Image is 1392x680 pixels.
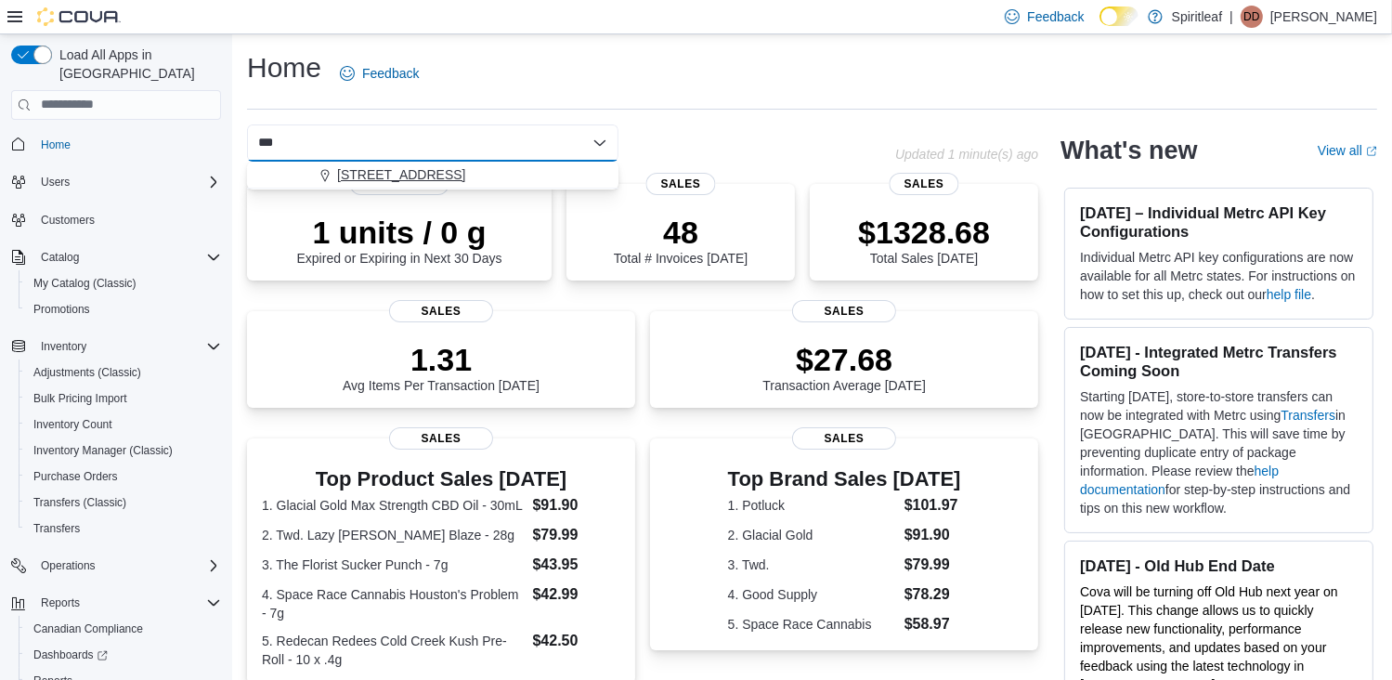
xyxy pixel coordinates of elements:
div: Avg Items Per Transaction [DATE] [343,341,540,393]
span: Reports [33,592,221,614]
span: Feedback [1027,7,1084,26]
a: Bulk Pricing Import [26,387,135,410]
a: Dashboards [26,644,115,666]
dd: $43.95 [533,554,621,576]
p: 48 [614,214,748,251]
span: Home [41,137,71,152]
dd: $91.90 [533,494,621,517]
p: $27.68 [762,341,926,378]
button: Transfers (Classic) [19,490,228,516]
span: Load All Apps in [GEOGRAPHIC_DATA] [52,46,221,83]
h1: Home [247,49,321,86]
dd: $79.99 [533,524,621,546]
dt: 1. Glacial Gold Max Strength CBD Oil - 30mL [262,496,526,515]
span: Operations [41,558,96,573]
button: Reports [4,590,228,616]
span: Home [33,133,221,156]
span: Feedback [362,64,419,83]
button: Reports [33,592,87,614]
a: Canadian Compliance [26,618,150,640]
button: Adjustments (Classic) [19,360,228,386]
span: Promotions [33,302,90,317]
button: My Catalog (Classic) [19,270,228,296]
span: Users [33,171,221,193]
a: help documentation [1080,464,1279,497]
dt: 5. Space Race Cannabis [728,615,897,634]
span: Sales [389,427,493,450]
div: Total # Invoices [DATE] [614,214,748,266]
a: Inventory Count [26,413,120,436]
dd: $42.99 [533,583,621,606]
a: Adjustments (Classic) [26,361,149,384]
span: Dashboards [26,644,221,666]
span: Inventory [41,339,86,354]
a: Purchase Orders [26,465,125,488]
button: Close list of options [592,136,607,150]
p: $1328.68 [858,214,990,251]
button: Users [4,169,228,195]
span: Sales [792,427,896,450]
dt: 4. Space Race Cannabis Houston's Problem - 7g [262,585,526,622]
span: Catalog [41,250,79,265]
p: Updated 1 minute(s) ago [895,147,1038,162]
span: Dashboards [33,647,108,662]
dt: 2. Glacial Gold [728,526,897,544]
dt: 2. Twd. Lazy [PERSON_NAME] Blaze - 28g [262,526,526,544]
span: Inventory Count [26,413,221,436]
button: Operations [4,553,228,579]
span: Adjustments (Classic) [33,365,141,380]
dd: $78.29 [904,583,961,606]
div: Total Sales [DATE] [858,214,990,266]
span: [STREET_ADDRESS] [337,165,465,184]
span: Users [41,175,70,190]
button: Inventory Count [19,412,228,438]
span: Promotions [26,298,221,320]
p: Starting [DATE], store-to-store transfers can now be integrated with Metrc using in [GEOGRAPHIC_D... [1080,387,1358,517]
a: Transfers [1281,408,1335,423]
span: My Catalog (Classic) [26,272,221,294]
div: Expired or Expiring in Next 30 Days [297,214,502,266]
div: Transaction Average [DATE] [762,341,926,393]
div: Daniel D [1241,6,1263,28]
span: Operations [33,555,221,577]
h3: Top Product Sales [DATE] [262,468,620,490]
a: Inventory Manager (Classic) [26,439,180,462]
p: | [1229,6,1233,28]
span: Transfers (Classic) [33,495,126,510]
a: Feedback [332,55,426,92]
span: Inventory Manager (Classic) [33,443,173,458]
button: Catalog [4,244,228,270]
a: help file [1267,287,1311,302]
a: Promotions [26,298,98,320]
span: Catalog [33,246,221,268]
span: Inventory Manager (Classic) [26,439,221,462]
dd: $58.97 [904,613,961,635]
button: Inventory [33,335,94,358]
span: Canadian Compliance [33,621,143,636]
h3: [DATE] – Individual Metrc API Key Configurations [1080,203,1358,241]
h2: What's new [1060,136,1197,165]
button: Operations [33,555,103,577]
span: Bulk Pricing Import [33,391,127,406]
span: Purchase Orders [26,465,221,488]
button: Inventory [4,333,228,360]
dd: $79.99 [904,554,961,576]
dt: 3. Twd. [728,556,897,574]
button: Home [4,131,228,158]
button: Transfers [19,516,228,542]
button: [STREET_ADDRESS] [247,162,618,189]
button: Catalog [33,246,86,268]
span: Canadian Compliance [26,618,221,640]
a: My Catalog (Classic) [26,272,144,294]
a: Dashboards [19,642,228,668]
p: 1 units / 0 g [297,214,502,251]
dd: $101.97 [904,494,961,517]
span: Bulk Pricing Import [26,387,221,410]
dd: $91.90 [904,524,961,546]
dt: 3. The Florist Sucker Punch - 7g [262,556,526,574]
button: Inventory Manager (Classic) [19,438,228,464]
button: Users [33,171,77,193]
span: Transfers (Classic) [26,491,221,514]
span: Transfers [26,517,221,540]
img: Cova [37,7,121,26]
